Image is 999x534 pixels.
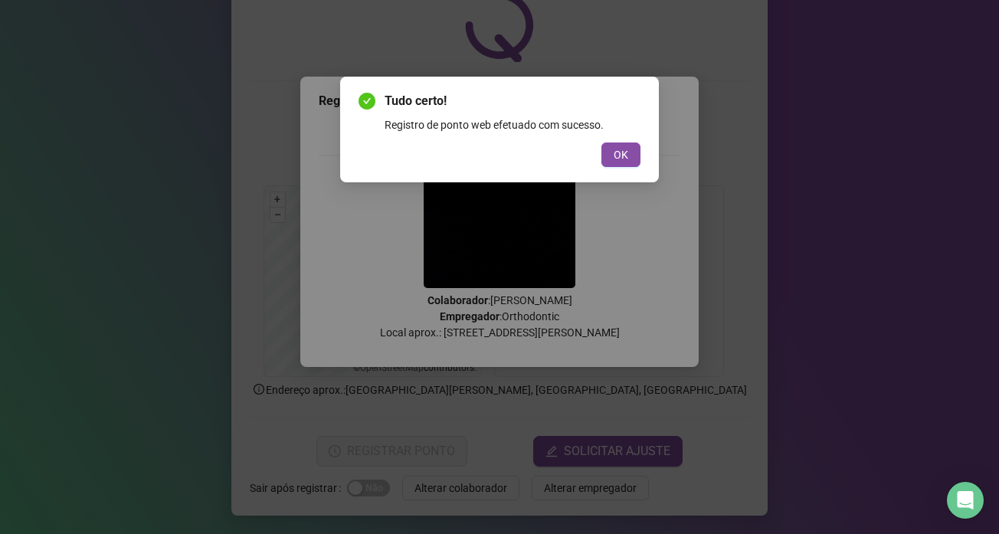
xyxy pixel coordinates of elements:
div: Registro de ponto web efetuado com sucesso. [385,116,640,133]
span: check-circle [359,93,375,110]
span: OK [614,146,628,163]
div: Open Intercom Messenger [947,482,984,519]
span: Tudo certo! [385,92,640,110]
button: OK [601,143,640,167]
